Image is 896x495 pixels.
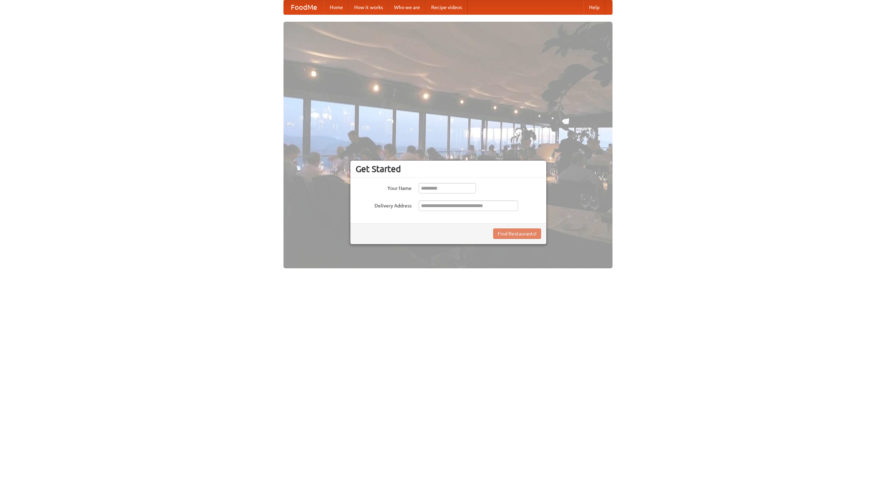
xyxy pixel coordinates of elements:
a: Who we are [388,0,426,14]
a: Help [583,0,605,14]
a: Recipe videos [426,0,468,14]
label: Delivery Address [356,200,412,209]
h3: Get Started [356,164,541,174]
label: Your Name [356,183,412,192]
a: How it works [349,0,388,14]
a: FoodMe [284,0,324,14]
a: Home [324,0,349,14]
button: Find Restaurants! [493,228,541,239]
